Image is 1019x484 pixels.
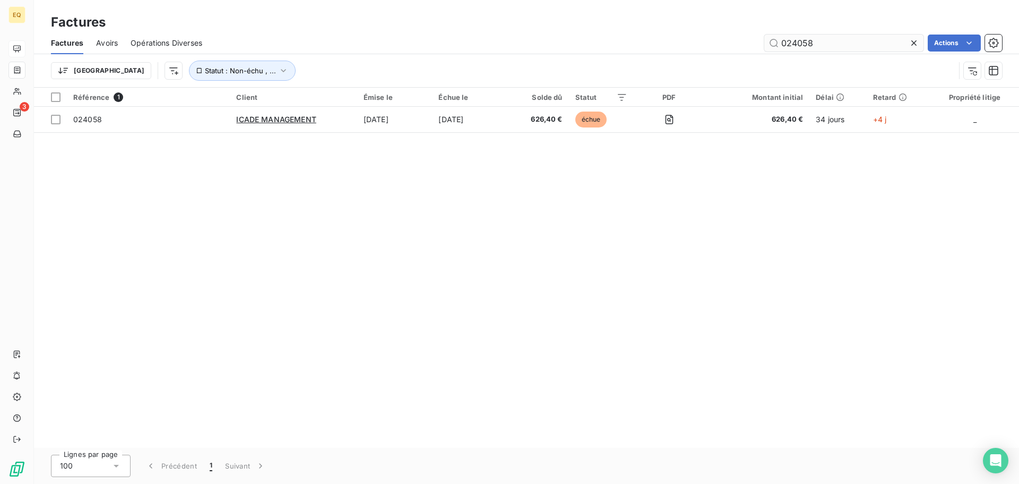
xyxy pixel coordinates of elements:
span: 1 [114,92,123,102]
button: Précédent [139,455,203,477]
button: Suivant [219,455,272,477]
div: Solde dû [514,93,562,101]
span: Statut : Non-échu , ... [205,66,276,75]
span: Avoirs [96,38,118,48]
div: Émise le [364,93,426,101]
span: 024058 [73,115,102,124]
span: 3 [20,102,29,112]
span: +4 j [873,115,887,124]
div: Retard [873,93,925,101]
button: 1 [203,455,219,477]
div: Client [236,93,350,101]
span: Factures [51,38,83,48]
span: Opérations Diverses [131,38,202,48]
span: 1 [210,461,212,471]
div: Open Intercom Messenger [983,448,1008,473]
span: échue [575,112,607,128]
span: ICADE MANAGEMENT [236,115,316,124]
span: _ [973,115,977,124]
div: Montant initial [711,93,803,101]
div: Propriété litige [937,93,1013,101]
input: Rechercher [764,35,923,52]
div: Statut [575,93,627,101]
div: EQ [8,6,25,23]
span: 100 [60,461,73,471]
span: 626,40 € [514,114,562,125]
div: Délai [816,93,860,101]
div: PDF [640,93,698,101]
td: [DATE] [357,107,433,132]
div: Échue le [438,93,502,101]
td: [DATE] [432,107,508,132]
span: 626,40 € [711,114,803,125]
button: Statut : Non-échu , ... [189,61,296,81]
button: [GEOGRAPHIC_DATA] [51,62,151,79]
h3: Factures [51,13,106,32]
img: Logo LeanPay [8,461,25,478]
td: 34 jours [809,107,866,132]
button: Actions [928,35,981,52]
span: Référence [73,93,109,101]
